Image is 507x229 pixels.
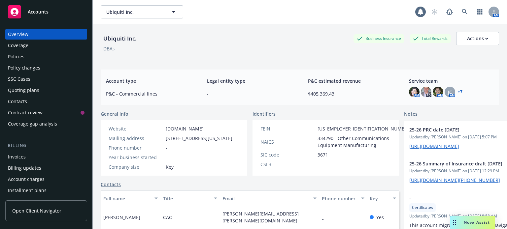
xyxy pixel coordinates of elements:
[166,135,232,142] span: [STREET_ADDRESS][US_STATE]
[260,138,315,145] div: NAICS
[12,207,61,214] span: Open Client Navigator
[106,9,163,15] span: Ubiquiti Inc.
[322,214,329,220] a: -
[467,32,488,45] div: Actions
[8,85,39,96] div: Quoting plans
[8,185,47,196] div: Installment plans
[473,5,487,18] a: Switch app
[8,74,30,84] div: SSC Cases
[8,119,57,129] div: Coverage gap analysis
[8,96,27,107] div: Contacts
[5,119,87,129] a: Coverage gap analysis
[410,34,451,43] div: Total Rewards
[409,194,507,201] span: -
[166,154,167,161] span: -
[222,211,303,224] a: [PERSON_NAME][EMAIL_ADDRESS][PERSON_NAME][DOMAIN_NAME]
[409,77,494,84] span: Service team
[253,110,276,117] span: Identifiers
[8,163,41,173] div: Billing updates
[220,190,319,206] button: Email
[166,126,204,132] a: [DOMAIN_NAME]
[5,74,87,84] a: SSC Cases
[428,5,441,18] a: Start snowing
[5,185,87,196] a: Installment plans
[318,161,319,168] span: -
[8,63,40,73] div: Policy changes
[318,151,328,158] span: 3671
[8,29,28,40] div: Overview
[8,107,43,118] div: Contract review
[207,90,292,97] span: -
[109,154,163,161] div: Year business started
[109,163,163,170] div: Company size
[103,214,140,221] span: [PERSON_NAME]
[308,77,393,84] span: P&C estimated revenue
[409,160,507,167] span: 25-26 Summary of Insurance draft [DATE]
[5,85,87,96] a: Quoting plans
[450,216,458,229] div: Drag to move
[103,195,151,202] div: Full name
[5,29,87,40] a: Overview
[367,190,399,206] button: Key contact
[101,181,121,188] a: Contacts
[5,3,87,21] a: Accounts
[318,135,412,149] span: 334290 - Other Communications Equipment Manufacturing
[106,77,191,84] span: Account type
[101,5,183,18] button: Ubiquiti Inc.
[376,214,384,221] span: Yes
[109,125,163,132] div: Website
[409,87,420,97] img: photo
[163,214,173,221] span: CAO
[109,144,163,151] div: Phone number
[5,40,87,51] a: Coverage
[404,110,418,118] span: Notes
[5,51,87,62] a: Policies
[106,90,191,97] span: P&C - Commercial lines
[450,216,495,229] button: Nova Assist
[163,195,210,202] div: Title
[409,177,500,183] a: [URL][DOMAIN_NAME][PHONE_NUMBER]
[109,135,163,142] div: Mailing address
[5,96,87,107] a: Contacts
[5,163,87,173] a: Billing updates
[260,151,315,158] div: SIC code
[8,174,45,185] div: Account charges
[166,144,167,151] span: -
[319,190,367,206] button: Phone number
[433,87,443,97] img: photo
[409,143,459,149] a: [URL][DOMAIN_NAME]
[8,51,24,62] div: Policies
[5,174,87,185] a: Account charges
[5,142,87,149] div: Billing
[458,5,471,18] a: Search
[322,195,357,202] div: Phone number
[370,195,389,202] div: Key contact
[443,5,456,18] a: Report a Bug
[8,40,28,51] div: Coverage
[222,195,309,202] div: Email
[103,45,116,52] div: DBA: -
[5,152,87,162] a: Invoices
[160,190,220,206] button: Title
[308,90,393,97] span: $405,369.43
[101,34,139,43] div: Ubiquiti Inc.
[318,125,412,132] span: [US_EMPLOYER_IDENTIFICATION_NUMBER]
[8,152,26,162] div: Invoices
[5,63,87,73] a: Policy changes
[421,87,431,97] img: photo
[5,107,87,118] a: Contract review
[354,34,404,43] div: Business Insurance
[260,161,315,168] div: CSLB
[260,125,315,132] div: FEIN
[28,9,49,14] span: Accounts
[207,77,292,84] span: Legal entity type
[101,110,128,117] span: General info
[458,90,462,94] a: +7
[409,126,507,133] span: 25-26 PRC date [DATE]
[464,219,490,225] span: Nova Assist
[412,205,433,211] span: Certificates
[166,163,174,170] span: Key
[448,89,452,96] span: JC
[456,32,499,45] button: Actions
[101,190,160,206] button: Full name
